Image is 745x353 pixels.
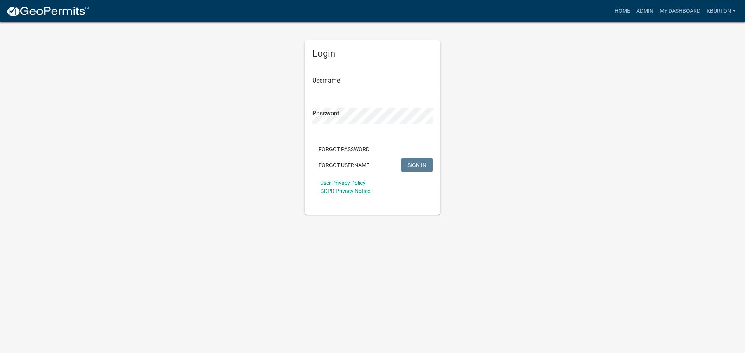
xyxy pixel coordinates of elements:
[401,158,433,172] button: SIGN IN
[703,4,739,19] a: kburton
[612,4,633,19] a: Home
[312,158,376,172] button: Forgot Username
[312,48,433,59] h5: Login
[320,180,366,186] a: User Privacy Policy
[320,188,370,194] a: GDPR Privacy Notice
[657,4,703,19] a: My Dashboard
[407,162,426,168] span: SIGN IN
[633,4,657,19] a: Admin
[312,142,376,156] button: Forgot Password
